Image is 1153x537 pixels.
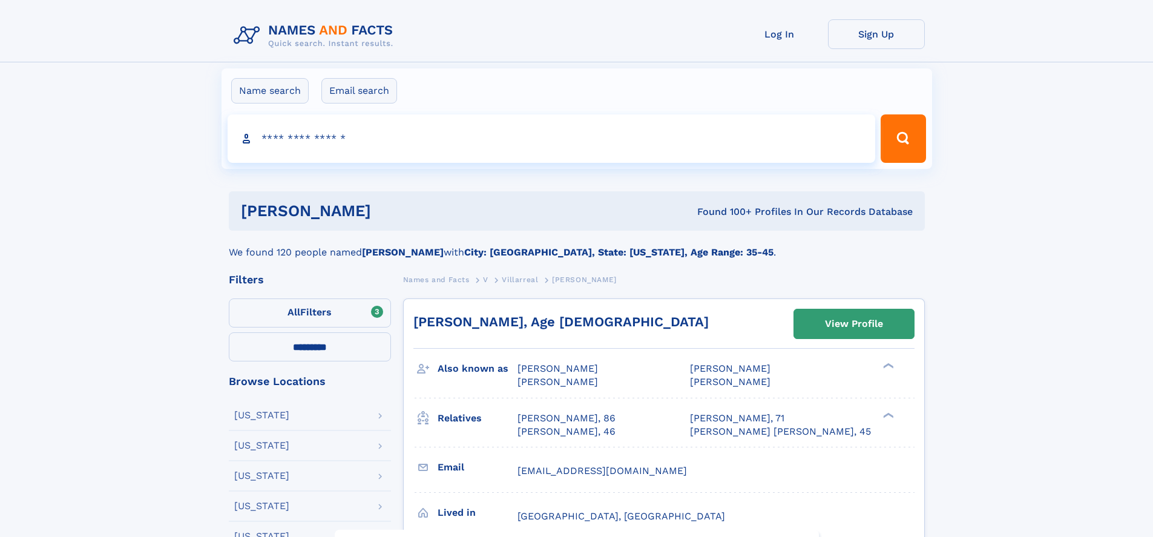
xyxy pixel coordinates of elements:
[517,412,616,425] a: [PERSON_NAME], 86
[438,358,517,379] h3: Also known as
[438,457,517,478] h3: Email
[234,410,289,420] div: [US_STATE]
[483,275,488,284] span: V
[881,114,925,163] button: Search Button
[229,19,403,52] img: Logo Names and Facts
[517,425,616,438] a: [PERSON_NAME], 46
[690,412,784,425] a: [PERSON_NAME], 71
[321,78,397,104] label: Email search
[228,114,876,163] input: search input
[234,441,289,450] div: [US_STATE]
[362,246,444,258] b: [PERSON_NAME]
[731,19,828,49] a: Log In
[231,78,309,104] label: Name search
[517,376,598,387] span: [PERSON_NAME]
[403,272,470,287] a: Names and Facts
[552,275,617,284] span: [PERSON_NAME]
[517,465,687,476] span: [EMAIL_ADDRESS][DOMAIN_NAME]
[880,362,895,370] div: ❯
[234,501,289,511] div: [US_STATE]
[438,408,517,429] h3: Relatives
[825,310,883,338] div: View Profile
[690,376,770,387] span: [PERSON_NAME]
[234,471,289,481] div: [US_STATE]
[241,203,534,219] h1: [PERSON_NAME]
[880,411,895,419] div: ❯
[502,272,538,287] a: Villarreal
[229,298,391,328] label: Filters
[517,363,598,374] span: [PERSON_NAME]
[828,19,925,49] a: Sign Up
[438,502,517,523] h3: Lived in
[690,363,770,374] span: [PERSON_NAME]
[517,510,725,522] span: [GEOGRAPHIC_DATA], [GEOGRAPHIC_DATA]
[502,275,538,284] span: Villarreal
[413,314,709,329] a: [PERSON_NAME], Age [DEMOGRAPHIC_DATA]
[483,272,488,287] a: V
[287,306,300,318] span: All
[794,309,914,338] a: View Profile
[229,376,391,387] div: Browse Locations
[464,246,774,258] b: City: [GEOGRAPHIC_DATA], State: [US_STATE], Age Range: 35-45
[690,425,871,438] a: [PERSON_NAME] [PERSON_NAME], 45
[229,231,925,260] div: We found 120 people named with .
[534,205,913,219] div: Found 100+ Profiles In Our Records Database
[229,274,391,285] div: Filters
